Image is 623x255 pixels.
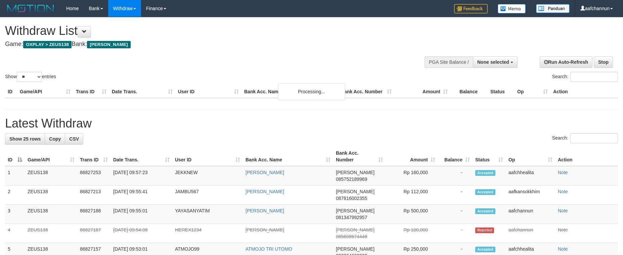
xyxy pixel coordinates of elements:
[25,224,77,243] td: ZEUS138
[555,147,618,166] th: Action
[172,186,243,205] td: JAMBU567
[570,133,618,143] input: Search:
[25,147,77,166] th: Game/API: activate to sort column ascending
[336,208,374,213] span: [PERSON_NAME]
[278,83,345,100] div: Processing...
[536,4,570,13] img: panduan.png
[110,224,172,243] td: [DATE] 09:54:08
[540,56,592,68] a: Run Auto-Refresh
[438,205,473,224] td: -
[17,86,73,98] th: Game/API
[425,56,473,68] div: PGA Site Balance /
[515,86,550,98] th: Op
[473,56,518,68] button: None selected
[506,186,555,205] td: aafkansokkhim
[475,170,495,176] span: Accepted
[5,24,409,38] h1: Withdraw List
[438,166,473,186] td: -
[336,227,374,233] span: [PERSON_NAME]
[243,147,333,166] th: Bank Acc. Name: activate to sort column ascending
[552,72,618,82] label: Search:
[5,117,618,130] h1: Latest Withdraw
[336,196,367,201] span: Copy 087816002355 to clipboard
[5,224,25,243] td: 4
[77,224,110,243] td: 86827187
[386,147,438,166] th: Amount: activate to sort column ascending
[69,136,79,142] span: CSV
[558,170,568,175] a: Note
[550,86,618,98] th: Action
[5,186,25,205] td: 2
[473,147,506,166] th: Status: activate to sort column ascending
[5,133,45,145] a: Show 25 rows
[110,166,172,186] td: [DATE] 09:57:23
[45,133,65,145] a: Copy
[477,59,509,65] span: None selected
[25,166,77,186] td: ZEUS138
[172,166,243,186] td: JEKKNEW
[552,133,618,143] label: Search:
[438,186,473,205] td: -
[450,86,488,98] th: Balance
[506,166,555,186] td: aafchhealita
[172,147,243,166] th: User ID: activate to sort column ascending
[110,147,172,166] th: Date Trans.: activate to sort column ascending
[25,186,77,205] td: ZEUS138
[333,147,386,166] th: Bank Acc. Number: activate to sort column ascending
[65,133,83,145] a: CSV
[336,234,367,239] span: Copy 085608674448 to clipboard
[5,205,25,224] td: 3
[336,189,374,194] span: [PERSON_NAME]
[5,72,56,82] label: Show entries
[73,86,109,98] th: Trans ID
[77,205,110,224] td: 86827188
[558,246,568,252] a: Note
[246,170,284,175] a: [PERSON_NAME]
[438,147,473,166] th: Balance: activate to sort column ascending
[558,189,568,194] a: Note
[558,227,568,233] a: Note
[336,176,367,182] span: Copy 085752189969 to clipboard
[498,4,526,13] img: Button%20Memo.svg
[87,41,130,48] span: [PERSON_NAME]
[241,86,338,98] th: Bank Acc. Name
[570,72,618,82] input: Search:
[594,56,613,68] a: Stop
[394,86,450,98] th: Amount
[77,186,110,205] td: 86827213
[246,246,292,252] a: ATMOJO TRI UTOMO
[475,227,494,233] span: Rejected
[506,205,555,224] td: aafchannun
[25,205,77,224] td: ZEUS138
[5,3,56,13] img: MOTION_logo.png
[5,86,17,98] th: ID
[23,41,72,48] span: OXPLAY > ZEUS138
[5,166,25,186] td: 1
[386,224,438,243] td: Rp 100,000
[5,147,25,166] th: ID: activate to sort column descending
[172,224,243,243] td: HEREX1234
[438,224,473,243] td: -
[246,208,284,213] a: [PERSON_NAME]
[336,246,374,252] span: [PERSON_NAME]
[386,205,438,224] td: Rp 500,000
[336,215,367,220] span: Copy 081347992957 to clipboard
[172,205,243,224] td: YAYASANYATIM
[77,166,110,186] td: 86827253
[475,247,495,252] span: Accepted
[109,86,175,98] th: Date Trans.
[336,170,374,175] span: [PERSON_NAME]
[488,86,515,98] th: Status
[110,186,172,205] td: [DATE] 09:55:41
[475,189,495,195] span: Accepted
[17,72,42,82] select: Showentries
[5,41,409,48] h4: Game: Bank:
[454,4,488,13] img: Feedback.jpg
[558,208,568,213] a: Note
[246,227,284,233] a: [PERSON_NAME]
[386,186,438,205] td: Rp 112,000
[175,86,241,98] th: User ID
[9,136,41,142] span: Show 25 rows
[475,208,495,214] span: Accepted
[338,86,394,98] th: Bank Acc. Number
